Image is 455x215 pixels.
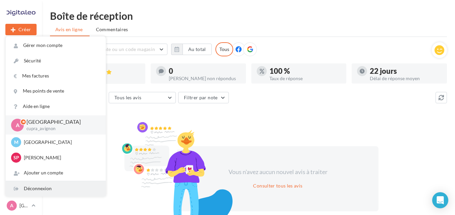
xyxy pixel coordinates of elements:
[6,99,106,114] a: Aide en ligne
[27,126,95,132] p: cupra_avignon
[169,67,241,75] div: 0
[6,68,106,84] a: Mes factures
[432,192,448,208] div: Open Intercom Messenger
[109,92,176,103] button: Tous les avis
[24,139,98,146] p: [GEOGRAPHIC_DATA]
[96,26,128,33] span: Commentaires
[19,202,29,209] p: [GEOGRAPHIC_DATA]
[6,53,106,68] a: Sécurité
[171,44,212,55] button: Au total
[10,202,13,209] span: A
[250,182,305,190] button: Consulter tous les avis
[183,44,212,55] button: Au total
[178,92,229,103] button: Filtrer par note
[13,154,19,161] span: Sp
[50,11,447,21] div: Boîte de réception
[27,118,95,126] p: [GEOGRAPHIC_DATA]
[6,84,106,99] a: Mes points de vente
[169,76,241,81] div: [PERSON_NAME] non répondus
[370,67,442,75] div: 22 jours
[16,121,19,129] span: A
[269,67,341,75] div: 100 %
[5,24,37,35] div: Nouvelle campagne
[220,168,336,176] div: Vous n'avez aucun nouvel avis à traiter
[114,95,142,100] span: Tous les avis
[50,44,167,55] button: Choisir un point de vente ou un code magasin
[269,76,341,81] div: Taux de réponse
[6,165,106,180] div: Ajouter un compte
[6,181,106,196] div: Déconnexion
[215,42,233,56] div: Tous
[5,199,37,212] a: A [GEOGRAPHIC_DATA]
[6,38,106,53] a: Gérer mon compte
[24,154,98,161] p: [PERSON_NAME]
[370,76,442,81] div: Délai de réponse moyen
[14,139,18,146] span: M
[5,24,37,35] button: Créer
